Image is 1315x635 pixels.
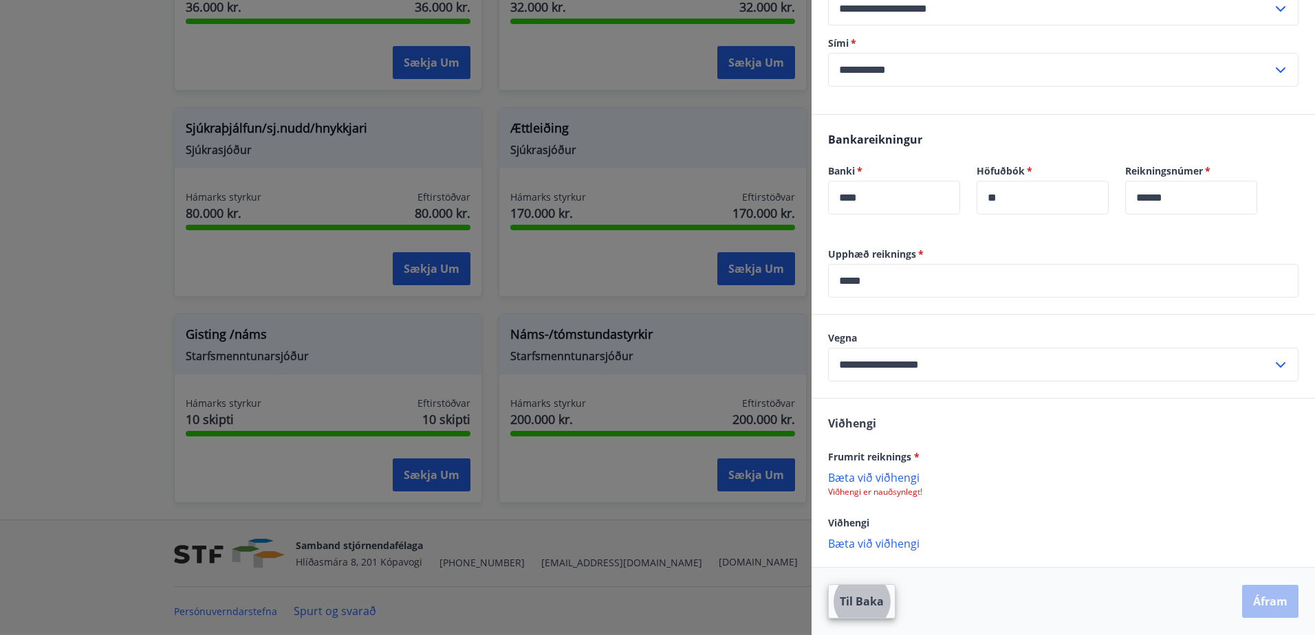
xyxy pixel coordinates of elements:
button: Til baka [828,584,895,619]
label: Banki [828,164,960,178]
span: Viðhengi [828,516,869,529]
p: Bæta við viðhengi [828,470,1298,484]
span: Bankareikningur [828,132,922,147]
p: Viðhengi er nauðsynlegt! [828,487,1298,498]
label: Vegna [828,331,1298,345]
label: Sími [828,36,1298,50]
label: Upphæð reiknings [828,247,1298,261]
span: Viðhengi [828,416,876,431]
p: Bæta við viðhengi [828,536,1298,550]
label: Reikningsnúmer [1125,164,1257,178]
span: Frumrit reiknings [828,450,920,463]
label: Höfuðbók [977,164,1109,178]
div: Upphæð reiknings [828,264,1298,298]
